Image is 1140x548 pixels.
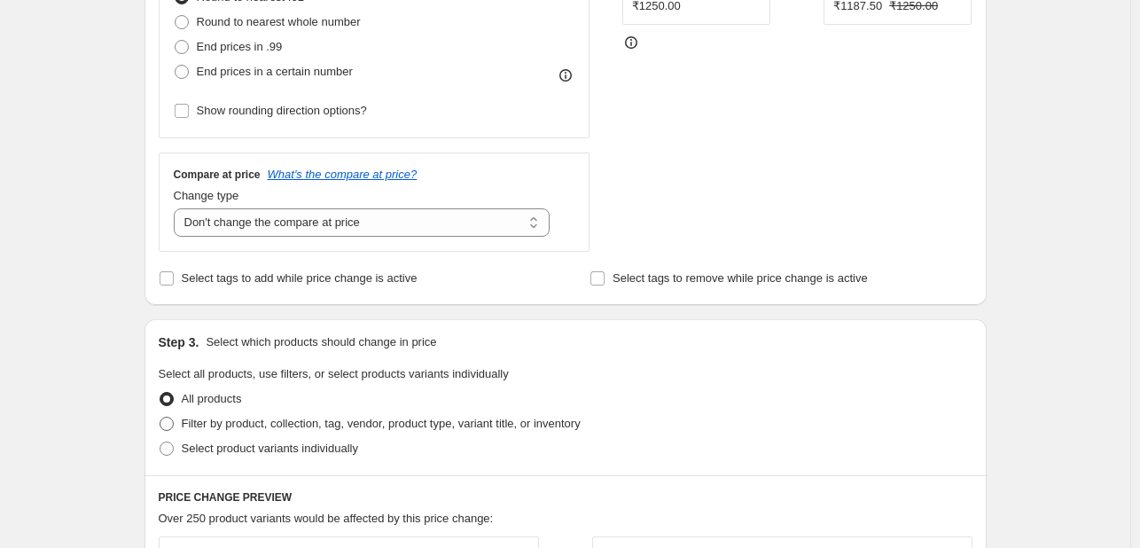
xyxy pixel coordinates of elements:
[159,512,494,525] span: Over 250 product variants would be affected by this price change:
[182,271,418,285] span: Select tags to add while price change is active
[182,442,358,455] span: Select product variants individually
[174,189,239,202] span: Change type
[159,333,199,351] h2: Step 3.
[613,271,868,285] span: Select tags to remove while price change is active
[159,490,972,505] h6: PRICE CHANGE PREVIEW
[197,65,353,78] span: End prices in a certain number
[174,168,261,182] h3: Compare at price
[197,104,367,117] span: Show rounding direction options?
[268,168,418,181] button: What's the compare at price?
[197,15,361,28] span: Round to nearest whole number
[182,392,242,405] span: All products
[206,333,436,351] p: Select which products should change in price
[159,367,509,380] span: Select all products, use filters, or select products variants individually
[197,40,283,53] span: End prices in .99
[182,417,581,430] span: Filter by product, collection, tag, vendor, product type, variant title, or inventory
